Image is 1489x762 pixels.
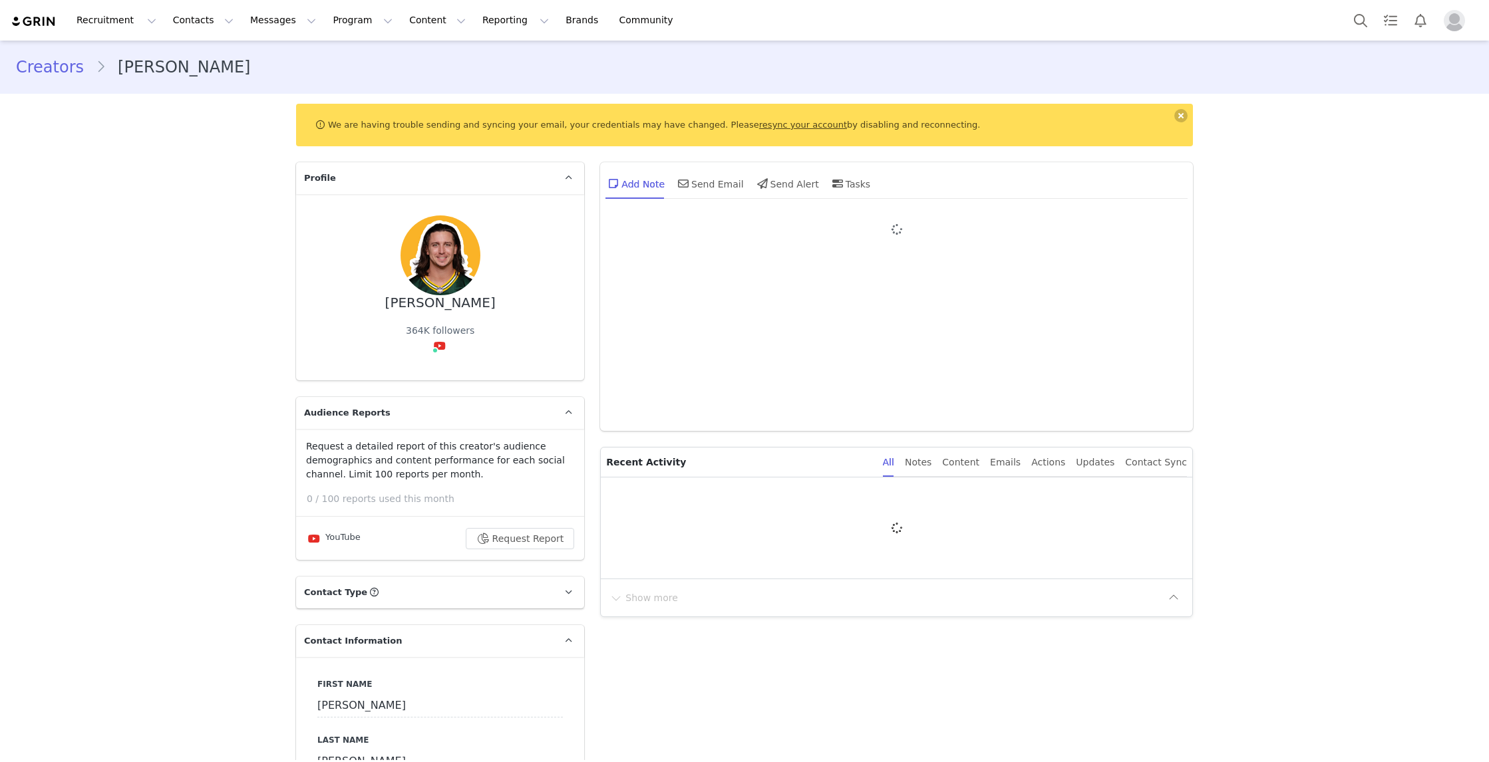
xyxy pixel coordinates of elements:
div: 364K followers [406,324,474,338]
div: Actions [1031,447,1065,477]
label: First Name [317,678,563,690]
button: Profile [1436,10,1478,31]
span: Contact Information [304,634,402,648]
a: Tasks [1376,5,1405,35]
button: Program [325,5,401,35]
button: Recruitment [69,5,164,35]
button: Show more [609,587,679,608]
div: Notes [905,447,931,477]
div: Content [942,447,979,477]
div: Send Alert [754,168,819,199]
div: We are having trouble sending and syncing your email, your credentials may have changed. Please b... [296,104,1193,146]
label: Last Name [317,734,563,746]
span: Profile [304,172,336,185]
div: Emails [990,447,1021,477]
button: Contacts [165,5,242,35]
img: placeholder-profile.jpg [1444,10,1465,31]
p: Request a detailed report of this creator's audience demographics and content performance for eac... [306,440,574,481]
a: Creators [16,55,96,79]
button: Content [401,5,474,35]
div: Contact Sync [1125,447,1187,477]
span: Audience Reports [304,406,391,420]
img: grin logo [11,15,57,28]
button: Search [1346,5,1375,35]
p: Recent Activity [606,447,872,477]
div: All [883,447,894,477]
button: Reporting [474,5,557,35]
a: Community [611,5,687,35]
a: resync your account [759,120,847,130]
div: Updates [1076,447,1114,477]
div: YouTube [306,531,361,547]
a: Brands [558,5,610,35]
div: Add Note [605,168,665,199]
button: Notifications [1406,5,1435,35]
div: Send Email [675,168,744,199]
div: [PERSON_NAME] [385,295,496,311]
p: 0 / 100 reports used this month [307,492,584,506]
div: Tasks [830,168,871,199]
button: Request Report [466,528,575,549]
span: Contact Type [304,586,367,599]
button: Messages [242,5,324,35]
img: feb636ab-6b29-4a97-acc8-f348f8cdd8e2--s.jpg [401,215,480,295]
